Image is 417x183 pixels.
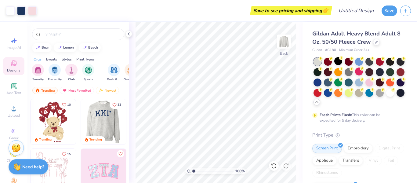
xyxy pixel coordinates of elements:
div: filter for Club [65,64,78,82]
div: Trending [39,137,52,142]
strong: Fresh Prints Flash: [320,112,352,117]
img: 587403a7-0594-4a7f-b2bd-0ca67a3ff8dd [31,99,76,145]
div: Trending [32,87,58,94]
img: Rush & Bid Image [111,67,118,74]
div: Events [46,57,57,62]
div: bear [42,46,49,49]
div: Print Type [312,132,405,139]
img: trend_line.gif [82,46,87,49]
span: 33 [118,103,121,106]
span: Image AI [7,45,21,50]
img: Fraternity Image [51,67,58,74]
strong: Need help? [22,164,44,170]
img: Newest.gif [99,88,103,93]
span: 👉 [322,7,329,14]
span: Sorority [32,77,44,82]
span: Gildan [312,48,322,53]
span: 10 [67,103,71,106]
img: Back [278,35,290,48]
img: e74243e0-e378-47aa-a400-bc6bcb25063a [75,99,121,145]
button: Like [59,101,74,109]
div: filter for Sports [82,64,94,82]
span: Game Day [124,77,138,82]
div: Applique [312,156,337,165]
div: Styles [62,57,72,62]
input: Untitled Design [334,5,379,17]
img: trend_line.gif [57,46,62,49]
button: Save [382,5,397,16]
button: bear [32,43,52,52]
img: edfb13fc-0e43-44eb-bea2-bf7fc0dd67f9 [81,99,126,145]
span: Rush & Bid [107,77,121,82]
div: Foil [384,156,398,165]
img: Sports Image [85,67,92,74]
span: Minimum Order: 24 + [339,48,370,53]
div: filter for Rush & Bid [107,64,121,82]
button: filter button [82,64,94,82]
div: Newest [96,87,119,94]
button: Like [117,150,124,157]
span: # G180 [325,48,336,53]
div: Back [280,51,288,56]
div: Digital Print [375,144,404,153]
div: lemon [63,46,74,49]
button: filter button [124,64,138,82]
div: beach [88,46,98,49]
img: 3b9aba4f-e317-4aa7-a679-c95a879539bd [126,99,171,145]
span: Sports [84,77,93,82]
div: Vinyl [365,156,382,165]
div: filter for Game Day [124,64,138,82]
span: Greek [9,136,19,141]
div: Trending [89,137,102,142]
span: 100 % [235,168,245,174]
span: Add Text [6,90,21,95]
img: Sorority Image [34,67,42,74]
button: beach [79,43,101,52]
button: filter button [48,64,62,82]
span: Upload [8,113,20,118]
button: filter button [107,64,121,82]
span: 15 [67,153,71,156]
div: Screen Print [312,144,342,153]
div: Print Types [76,57,95,62]
div: filter for Sorority [32,64,44,82]
img: trending.gif [35,88,40,93]
img: most_fav.gif [62,88,67,93]
img: trend_line.gif [35,46,40,49]
div: Save to see pricing and shipping [252,6,331,15]
span: Designs [7,68,20,73]
span: Fraternity [48,77,62,82]
span: Gildan Adult Heavy Blend Adult 8 Oz. 50/50 Fleece Crew [312,30,401,46]
button: filter button [65,64,78,82]
div: filter for Fraternity [48,64,62,82]
div: Orgs [34,57,42,62]
img: Game Day Image [127,67,134,74]
div: Rhinestones [312,168,342,178]
div: Transfers [339,156,363,165]
span: Club [68,77,75,82]
div: This color can be expedited for 5 day delivery. [320,112,395,123]
button: lemon [54,43,77,52]
input: Try "Alpha" [42,31,120,37]
span: Clipart & logos [3,158,24,168]
div: Most Favorited [60,87,94,94]
div: Embroidery [344,144,373,153]
button: Like [59,150,74,158]
button: Like [110,101,124,109]
img: Club Image [68,67,75,74]
button: filter button [32,64,44,82]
